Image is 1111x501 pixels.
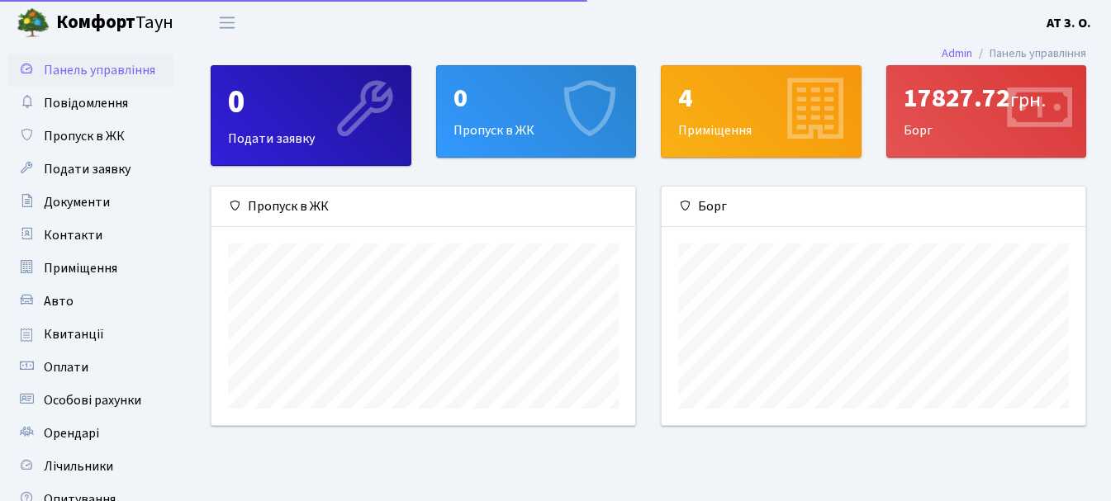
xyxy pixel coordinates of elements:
a: Квитанції [8,318,173,351]
button: Переключити навігацію [207,9,248,36]
a: Панель управління [8,54,173,87]
div: Приміщення [662,66,861,157]
span: Особові рахунки [44,391,141,409]
a: 0Пропуск в ЖК [436,65,637,158]
a: Пропуск в ЖК [8,120,173,153]
a: Орендарі [8,417,173,450]
a: Документи [8,186,173,219]
a: 4Приміщення [661,65,862,158]
div: 4 [678,83,844,114]
span: Оплати [44,358,88,376]
span: Контакти [44,226,102,244]
a: Лічильники [8,450,173,483]
div: Пропуск в ЖК [211,187,635,227]
a: Авто [8,285,173,318]
span: Приміщення [44,259,117,277]
li: Панель управління [972,45,1086,63]
span: Авто [44,292,74,310]
a: АТ З. О. [1047,13,1091,33]
span: Таун [56,9,173,37]
a: Приміщення [8,252,173,285]
a: Повідомлення [8,87,173,120]
nav: breadcrumb [917,36,1111,71]
span: Квитанції [44,325,104,343]
span: Документи [44,193,110,211]
b: Комфорт [56,9,135,35]
div: 0 [453,83,620,114]
div: Борг [887,66,1086,157]
div: 0 [228,83,394,122]
span: Повідомлення [44,94,128,112]
a: 0Подати заявку [211,65,411,166]
a: Контакти [8,219,173,252]
div: Пропуск в ЖК [437,66,636,157]
span: Панель управління [44,61,155,79]
div: Подати заявку [211,66,411,165]
span: Орендарі [44,424,99,442]
div: Борг [662,187,1085,227]
a: Подати заявку [8,153,173,186]
a: Оплати [8,351,173,384]
div: 17827.72 [904,83,1070,114]
img: logo.png [17,7,50,40]
span: Пропуск в ЖК [44,127,125,145]
span: Лічильники [44,457,113,475]
a: Особові рахунки [8,384,173,417]
a: Admin [942,45,972,62]
span: Подати заявку [44,160,131,178]
b: АТ З. О. [1047,14,1091,32]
